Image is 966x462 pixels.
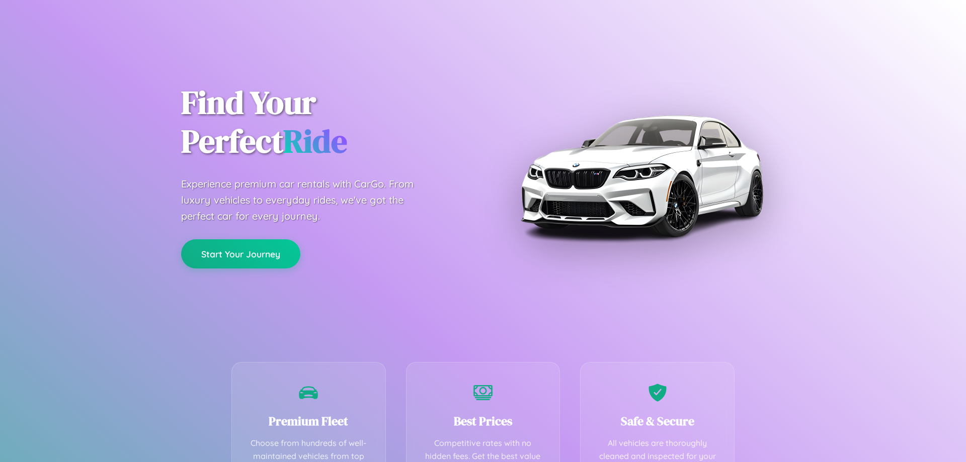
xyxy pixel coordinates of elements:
[516,50,767,302] img: Premium BMW car rental vehicle
[422,413,545,429] h3: Best Prices
[247,413,370,429] h3: Premium Fleet
[181,83,468,161] h1: Find Your Perfect
[596,413,719,429] h3: Safe & Secure
[181,176,433,224] p: Experience premium car rentals with CarGo. From luxury vehicles to everyday rides, we've got the ...
[283,119,347,163] span: Ride
[181,239,300,268] button: Start Your Journey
